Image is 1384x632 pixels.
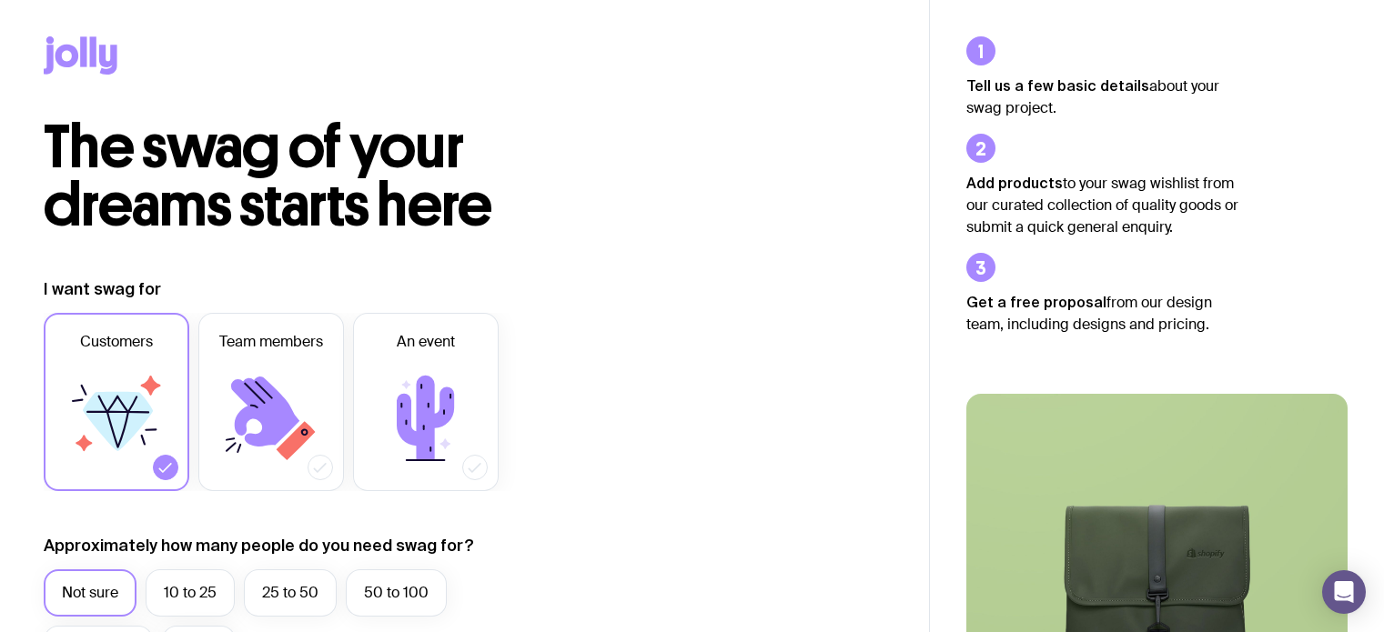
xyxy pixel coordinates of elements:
[244,569,337,617] label: 25 to 50
[44,111,492,241] span: The swag of your dreams starts here
[80,331,153,353] span: Customers
[397,331,455,353] span: An event
[44,535,474,557] label: Approximately how many people do you need swag for?
[44,278,161,300] label: I want swag for
[346,569,447,617] label: 50 to 100
[966,294,1106,310] strong: Get a free proposal
[44,569,136,617] label: Not sure
[219,331,323,353] span: Team members
[146,569,235,617] label: 10 to 25
[966,172,1239,238] p: to your swag wishlist from our curated collection of quality goods or submit a quick general enqu...
[966,77,1149,94] strong: Tell us a few basic details
[1322,570,1366,614] div: Open Intercom Messenger
[966,291,1239,336] p: from our design team, including designs and pricing.
[966,75,1239,119] p: about your swag project.
[966,175,1063,191] strong: Add products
